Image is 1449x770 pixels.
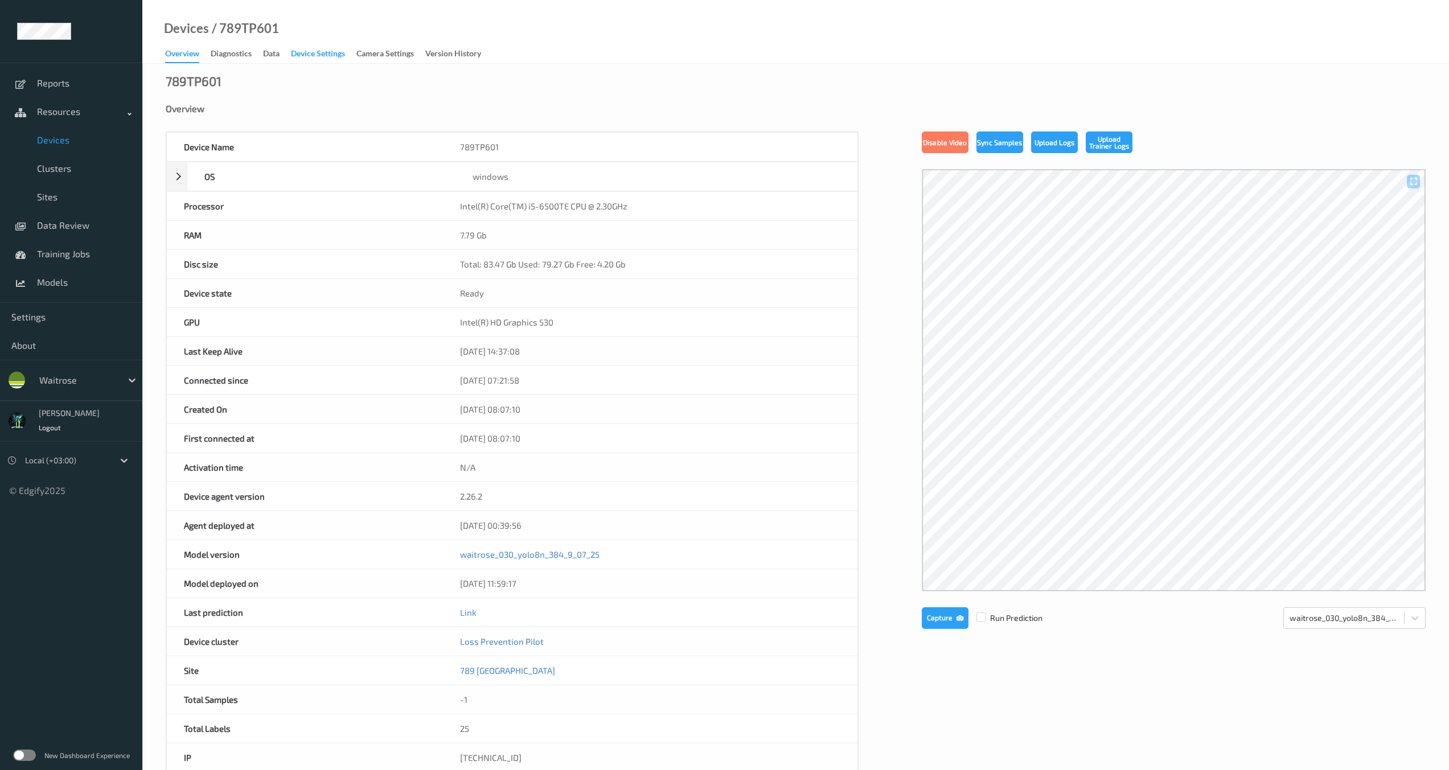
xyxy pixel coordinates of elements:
[167,337,443,365] div: Last Keep Alive
[166,75,221,87] div: 789TP601
[167,569,443,598] div: Model deployed on
[167,424,443,452] div: First connected at
[443,569,857,598] div: [DATE] 11:59:17
[922,607,968,629] button: Capture
[443,192,857,220] div: Intel(R) Core(TM) i5-6500TE CPU @ 2.30GHz
[460,549,600,559] a: waitrose_030_yolo8n_384_9_07_25
[291,46,356,62] a: Device Settings
[263,46,291,62] a: Data
[1031,131,1078,153] button: Upload Logs
[165,48,199,63] div: Overview
[167,221,443,249] div: RAM
[443,685,857,714] div: -1
[443,337,857,365] div: [DATE] 14:37:08
[443,395,857,423] div: [DATE] 08:07:10
[167,598,443,627] div: Last prediction
[356,48,414,62] div: Camera Settings
[455,162,857,191] div: windows
[209,23,279,34] div: / 789TP601
[460,607,477,617] a: Link
[166,103,1426,114] div: Overview
[165,46,211,63] a: Overview
[167,685,443,714] div: Total Samples
[443,511,857,540] div: [DATE] 00:39:56
[167,453,443,481] div: Activation time
[356,46,425,62] a: Camera Settings
[167,133,443,161] div: Device Name
[425,46,492,62] a: Version History
[922,131,968,153] button: Disable Video
[1086,131,1132,153] button: Upload Trainer Logs
[443,453,857,481] div: N/A
[167,279,443,307] div: Device state
[211,48,252,62] div: Diagnostics
[443,133,857,161] div: 789TP601
[443,279,857,307] div: Ready
[443,482,857,510] div: 2.26.2
[425,48,481,62] div: Version History
[167,308,443,336] div: GPU
[167,192,443,220] div: Processor
[976,131,1023,153] button: Sync Samples
[443,221,857,249] div: 7.79 Gb
[211,46,263,62] a: Diagnostics
[167,627,443,656] div: Device cluster
[968,612,1042,624] span: Run Prediction
[460,665,555,676] a: 789 [GEOGRAPHIC_DATA]
[443,366,857,394] div: [DATE] 07:21:58
[443,250,857,278] div: Total: 83.47 Gb Used: 79.27 Gb Free: 4.20 Gb
[443,714,857,743] div: 25
[167,511,443,540] div: Agent deployed at
[167,714,443,743] div: Total Labels
[263,48,280,62] div: Data
[167,482,443,510] div: Device agent version
[187,162,455,191] div: OS
[167,395,443,423] div: Created On
[166,162,858,191] div: OSwindows
[167,366,443,394] div: Connected since
[291,48,345,62] div: Device Settings
[443,424,857,452] div: [DATE] 08:07:10
[460,636,544,647] a: Loss Prevention Pilot
[443,308,857,336] div: Intel(R) HD Graphics 530
[164,23,209,34] a: Devices
[167,540,443,569] div: Model version
[167,656,443,685] div: Site
[167,250,443,278] div: Disc size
